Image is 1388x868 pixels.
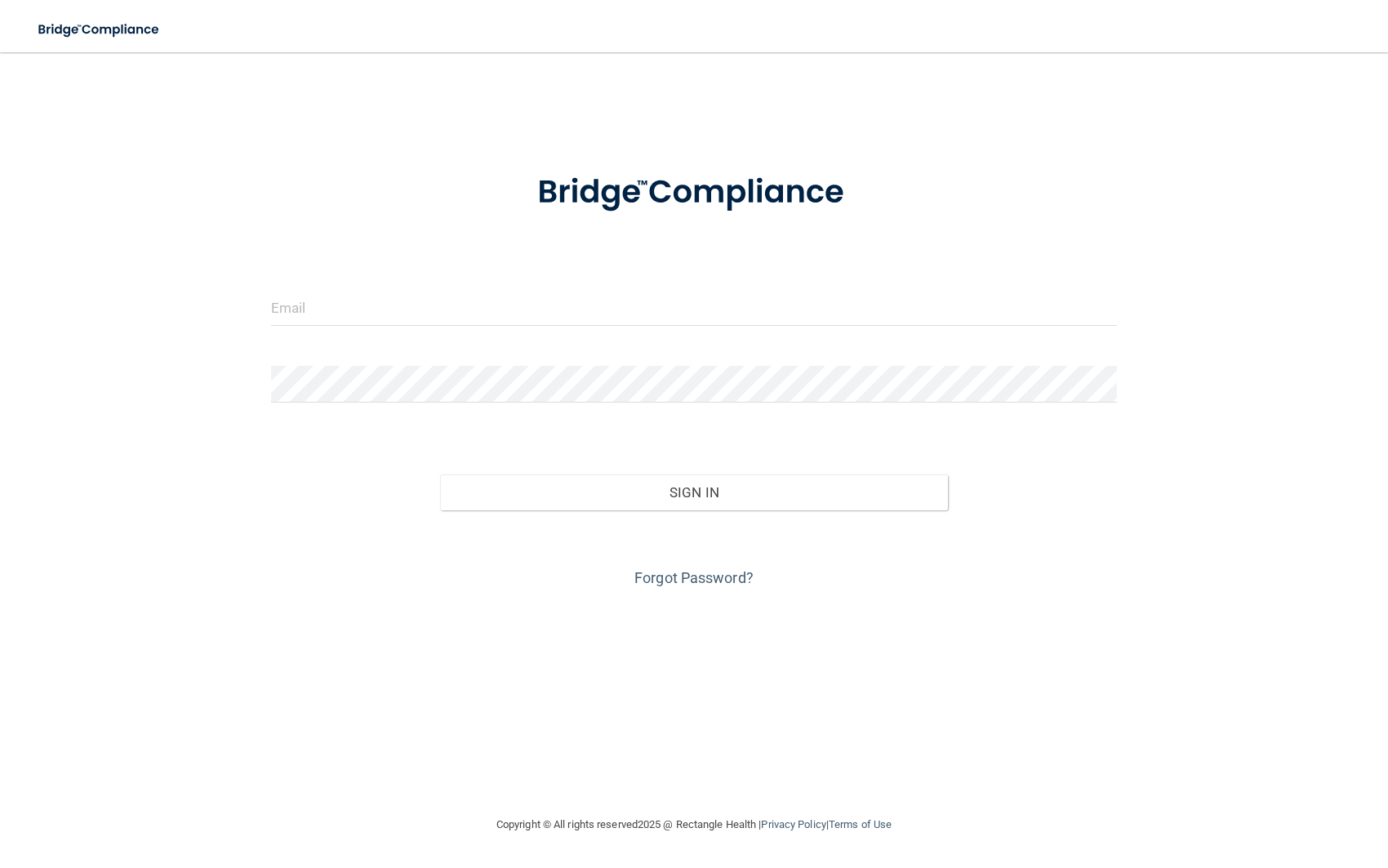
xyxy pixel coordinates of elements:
[24,13,175,47] img: bridge_compliance_login_screen.278c3ca4.svg
[634,569,754,586] a: Forgot Password?
[829,818,892,830] a: Terms of Use
[396,799,992,851] div: Copyright © All rights reserved 2025 @ Rectangle Health | |
[440,474,948,510] button: Sign In
[271,289,1118,326] input: Email
[761,818,825,830] a: Privacy Policy
[504,150,884,235] img: bridge_compliance_login_screen.278c3ca4.svg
